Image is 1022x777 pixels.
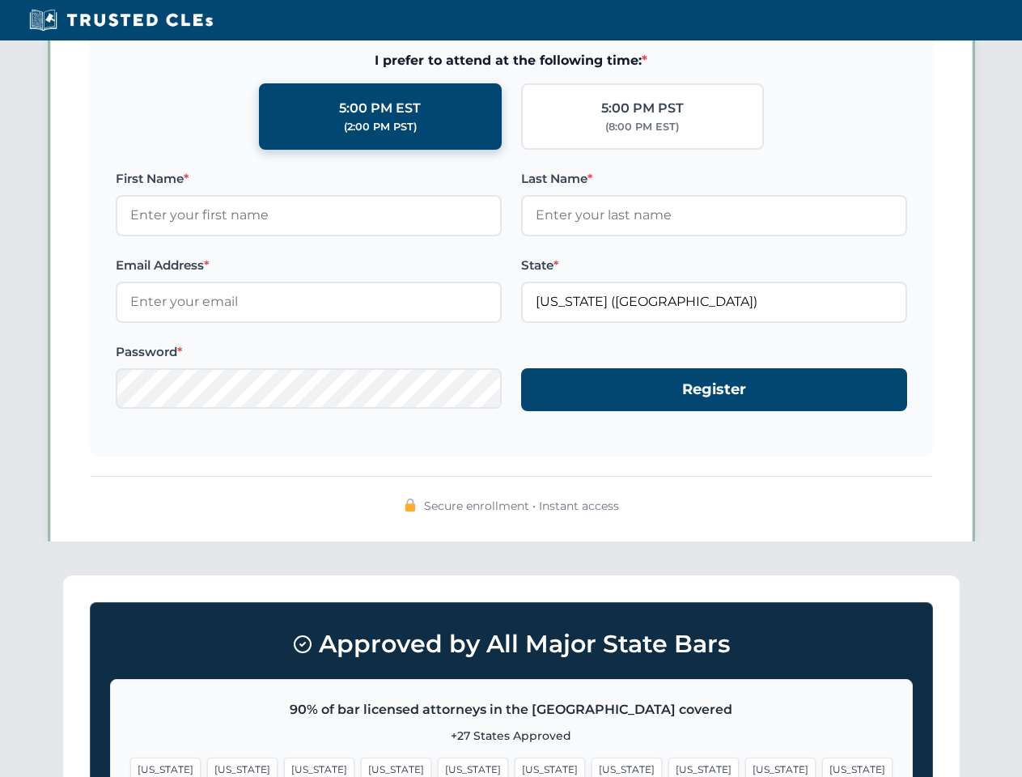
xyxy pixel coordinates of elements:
[24,8,218,32] img: Trusted CLEs
[521,256,907,275] label: State
[339,98,421,119] div: 5:00 PM EST
[404,499,417,512] img: 🔒
[116,282,502,322] input: Enter your email
[344,119,417,135] div: (2:00 PM PST)
[521,169,907,189] label: Last Name
[424,497,619,515] span: Secure enrollment • Instant access
[116,50,907,71] span: I prefer to attend at the following time:
[116,195,502,236] input: Enter your first name
[116,342,502,362] label: Password
[130,727,893,745] p: +27 States Approved
[130,699,893,720] p: 90% of bar licensed attorneys in the [GEOGRAPHIC_DATA] covered
[605,119,679,135] div: (8:00 PM EST)
[110,622,913,666] h3: Approved by All Major State Bars
[521,368,907,411] button: Register
[521,195,907,236] input: Enter your last name
[116,256,502,275] label: Email Address
[116,169,502,189] label: First Name
[521,282,907,322] input: Florida (FL)
[601,98,684,119] div: 5:00 PM PST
